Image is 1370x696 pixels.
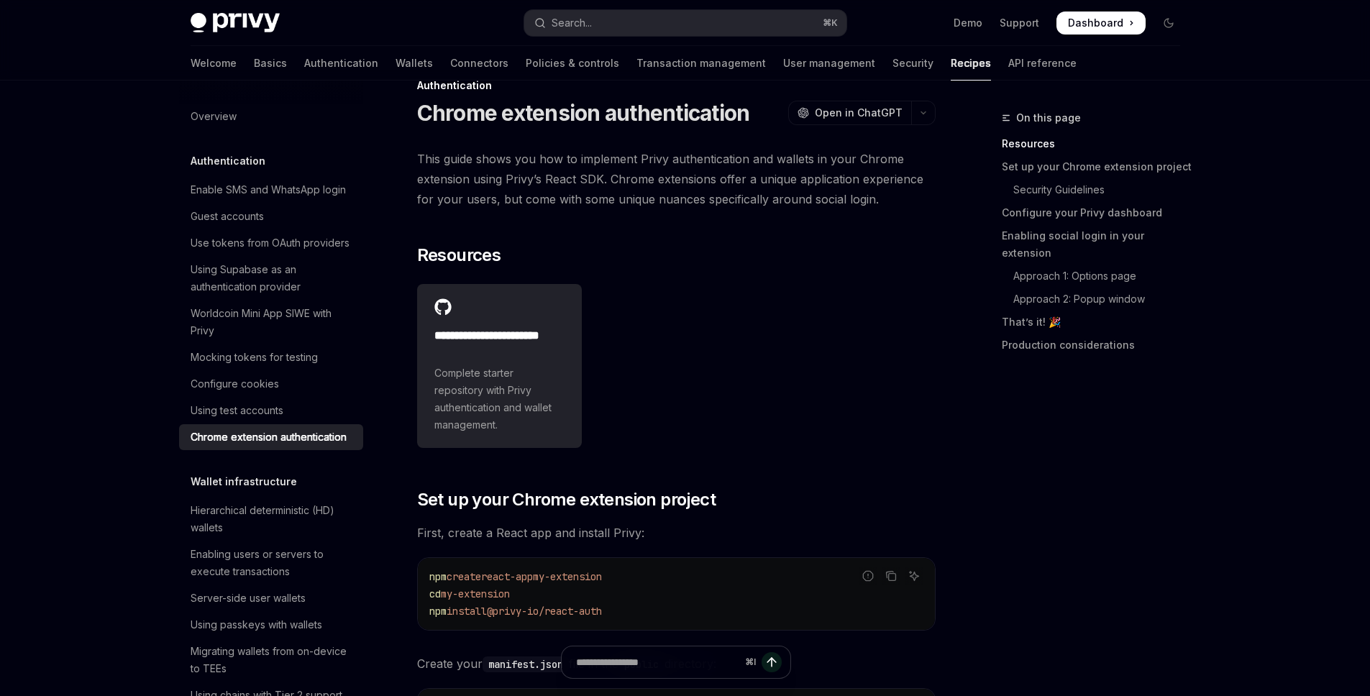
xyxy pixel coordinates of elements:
button: Send message [762,652,782,672]
a: Mocking tokens for testing [179,344,363,370]
span: cd [429,587,441,600]
span: First, create a React app and install Privy: [417,523,936,543]
span: npm [429,570,447,583]
a: Production considerations [1002,334,1192,357]
span: create [447,570,481,583]
a: Enabling social login in your extension [1002,224,1192,265]
div: Use tokens from OAuth providers [191,234,350,252]
button: Copy the contents from the code block [882,567,900,585]
a: Basics [254,46,287,81]
h1: Chrome extension authentication [417,100,750,126]
span: my-extension [441,587,510,600]
div: Guest accounts [191,208,264,225]
a: Support [1000,16,1039,30]
div: Enable SMS and WhatsApp login [191,181,346,198]
a: Using test accounts [179,398,363,423]
div: Using test accounts [191,402,283,419]
a: Recipes [951,46,991,81]
div: Configure cookies [191,375,279,393]
span: Dashboard [1068,16,1123,30]
span: Complete starter repository with Privy authentication and wallet management. [434,365,565,434]
div: Hierarchical deterministic (HD) wallets [191,502,355,536]
a: API reference [1008,46,1077,81]
span: Resources [417,244,501,267]
a: Migrating wallets from on-device to TEEs [179,638,363,682]
div: Authentication [417,78,936,93]
div: Overview [191,108,237,125]
a: Wallets [396,46,433,81]
div: Mocking tokens for testing [191,349,318,366]
a: Dashboard [1056,12,1146,35]
a: Hierarchical deterministic (HD) wallets [179,498,363,541]
span: react-app [481,570,533,583]
span: ⌘ K [823,17,838,29]
div: Using Supabase as an authentication provider [191,261,355,296]
span: This guide shows you how to implement Privy authentication and wallets in your Chrome extension u... [417,149,936,209]
a: Guest accounts [179,203,363,229]
button: Toggle dark mode [1157,12,1180,35]
h5: Authentication [191,152,265,170]
a: Enable SMS and WhatsApp login [179,177,363,203]
a: Server-side user wallets [179,585,363,611]
div: Enabling users or servers to execute transactions [191,546,355,580]
a: Set up your Chrome extension project [1002,155,1192,178]
a: Welcome [191,46,237,81]
a: Enabling users or servers to execute transactions [179,541,363,585]
span: Set up your Chrome extension project [417,488,716,511]
a: Transaction management [636,46,766,81]
span: my-extension [533,570,602,583]
a: Security [892,46,933,81]
a: Resources [1002,132,1192,155]
a: Authentication [304,46,378,81]
a: Connectors [450,46,508,81]
a: Using passkeys with wallets [179,612,363,638]
div: Server-side user wallets [191,590,306,607]
a: Overview [179,104,363,129]
a: Chrome extension authentication [179,424,363,450]
h5: Wallet infrastructure [191,473,297,490]
a: Using Supabase as an authentication provider [179,257,363,300]
a: User management [783,46,875,81]
div: Migrating wallets from on-device to TEEs [191,643,355,677]
a: Security Guidelines [1002,178,1192,201]
a: **** **** **** **** ****Complete starter repository with Privy authentication and wallet management. [417,284,583,448]
button: Open in ChatGPT [788,101,911,125]
a: That’s it! 🎉 [1002,311,1192,334]
a: Worldcoin Mini App SIWE with Privy [179,301,363,344]
a: Approach 2: Popup window [1002,288,1192,311]
div: Search... [552,14,592,32]
div: Chrome extension authentication [191,429,347,446]
a: Use tokens from OAuth providers [179,230,363,256]
span: On this page [1016,109,1081,127]
a: Configure cookies [179,371,363,397]
button: Open search [524,10,846,36]
div: Worldcoin Mini App SIWE with Privy [191,305,355,339]
a: Configure your Privy dashboard [1002,201,1192,224]
a: Demo [954,16,982,30]
img: dark logo [191,13,280,33]
span: Open in ChatGPT [815,106,903,120]
a: Policies & controls [526,46,619,81]
a: Approach 1: Options page [1002,265,1192,288]
span: install [447,605,487,618]
span: npm [429,605,447,618]
div: Using passkeys with wallets [191,616,322,633]
button: Report incorrect code [859,567,877,585]
button: Ask AI [905,567,923,585]
span: @privy-io/react-auth [487,605,602,618]
input: Ask a question... [576,646,739,678]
